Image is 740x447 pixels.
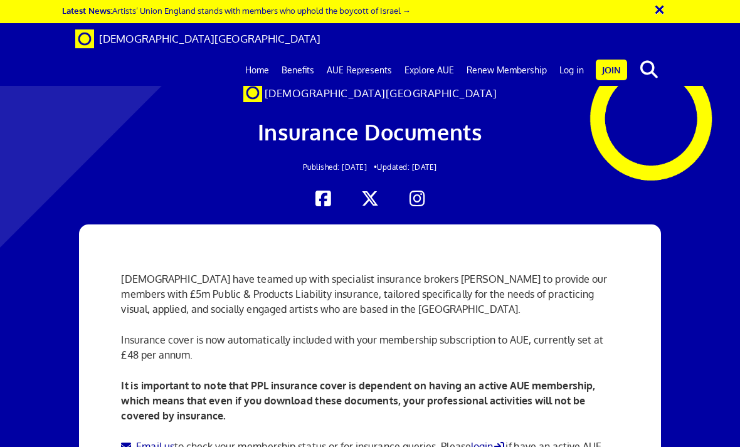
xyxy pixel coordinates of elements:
h2: Updated: [DATE] [177,163,564,171]
strong: Latest News: [62,5,112,16]
span: Published: [DATE] • [303,162,378,172]
a: Explore AUE [398,55,460,86]
span: [DEMOGRAPHIC_DATA][GEOGRAPHIC_DATA] [99,32,320,45]
p: Insurance cover is now automatically included with your membership subscription to AUE, currently... [121,332,618,362]
a: Join [596,60,627,80]
button: search [630,56,668,83]
span: Insurance Documents [258,118,483,145]
a: Brand [DEMOGRAPHIC_DATA][GEOGRAPHIC_DATA] [66,23,330,55]
a: Benefits [275,55,320,86]
a: Log in [553,55,590,86]
b: It is important to note that PPL insurance cover is dependent on having an active AUE membership,... [121,379,595,422]
p: [DEMOGRAPHIC_DATA] have teamed up with specialist insurance brokers [PERSON_NAME] to provide our ... [121,271,618,317]
a: Home [239,55,275,86]
a: AUE Represents [320,55,398,86]
a: Latest News:Artists’ Union England stands with members who uphold the boycott of Israel → [62,5,411,16]
a: Renew Membership [460,55,553,86]
span: [DEMOGRAPHIC_DATA][GEOGRAPHIC_DATA] [265,87,497,100]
